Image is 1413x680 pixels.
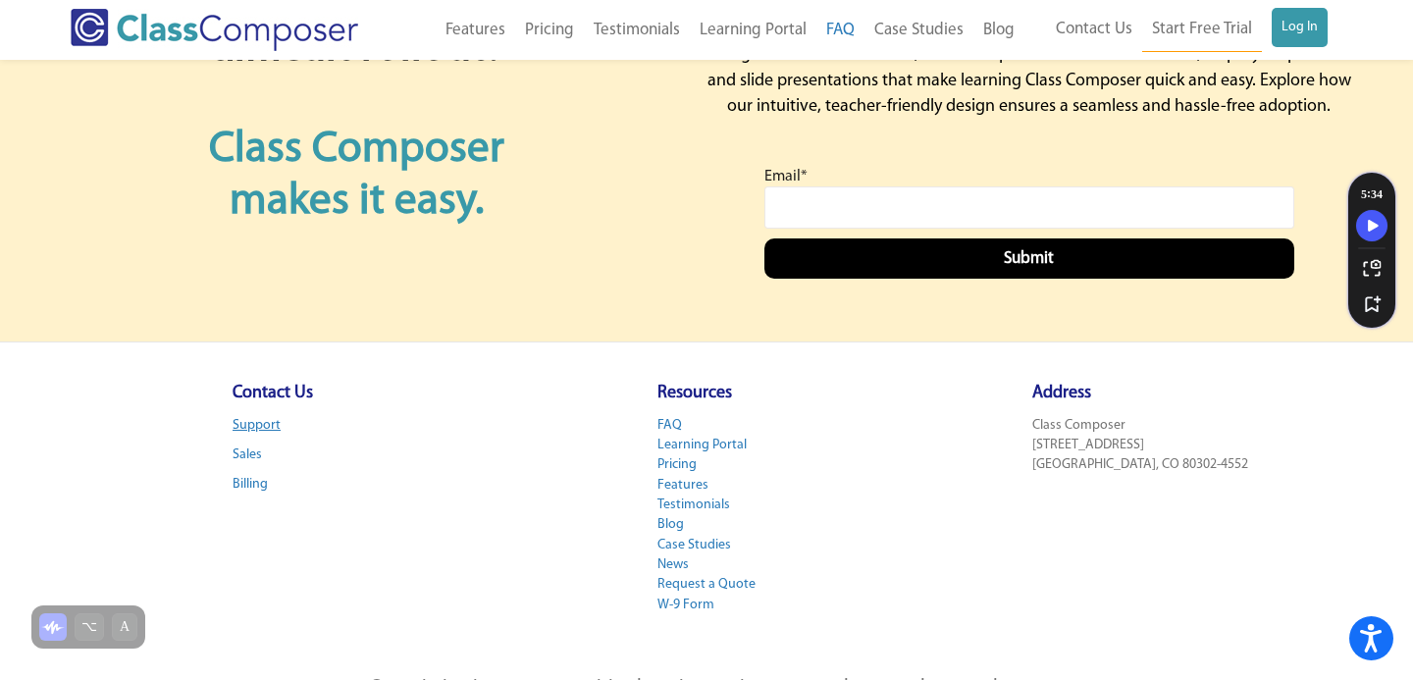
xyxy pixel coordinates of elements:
[657,517,684,532] a: Blog
[764,168,1294,186] label: Email
[657,557,689,572] a: News
[1046,8,1142,51] a: Contact Us
[1272,8,1328,47] a: Log In
[657,598,714,612] a: W-9 Form
[1032,416,1248,476] p: Class Composer [STREET_ADDRESS] [GEOGRAPHIC_DATA], CO 80302-4552
[233,418,281,433] a: Support
[973,9,1024,52] a: Blog
[816,9,864,52] a: FAQ
[764,238,1294,279] button: Submit
[71,9,358,51] img: Class Composer
[1032,382,1248,406] h4: Address
[657,418,682,433] a: FAQ
[1142,8,1262,52] a: Start Free Trial
[436,9,515,52] a: Features
[657,497,730,512] a: Testimonials
[1024,8,1328,52] nav: Header Menu
[403,9,1024,52] nav: Header Menu
[690,9,816,52] a: Learning Portal
[233,447,262,462] a: Sales
[700,42,1360,119] p: Designed for administrators, this three-part series features concise, step-by-step videos and sli...
[657,382,756,406] h4: Resources
[657,478,708,493] a: Features
[233,382,313,406] h4: Contact Us
[584,9,690,52] a: Testimonials
[657,457,697,472] a: Pricing
[209,128,504,224] span: Class Composer makes it easy.
[657,538,731,552] a: Case Studies
[657,438,747,452] a: Learning Portal
[233,477,268,492] a: Billing
[515,9,584,52] a: Pricing
[864,9,973,52] a: Case Studies
[657,577,756,592] a: Request a Quote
